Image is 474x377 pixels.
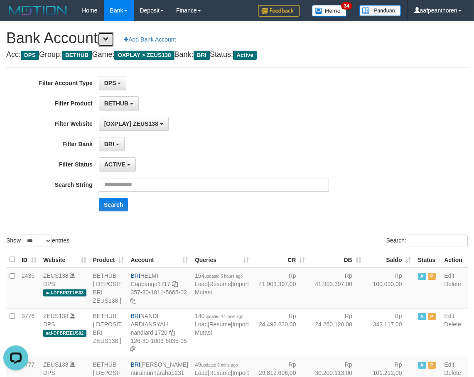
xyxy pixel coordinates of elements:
[114,51,174,60] span: OXPLAY > ZEUS138
[409,235,468,247] input: Search:
[415,252,441,268] th: Status
[99,157,136,171] button: ACTIVE
[258,5,300,17] img: Feedback.jpg
[90,308,128,357] td: BETHUB [ DEPOSIT BRI ZEUS138 ]
[18,268,40,308] td: 2435
[99,137,125,151] button: BRI
[309,268,365,308] td: Rp 41.903.397,00
[99,76,127,90] button: DPS
[309,252,365,268] th: DB: activate to sort column ascending
[312,5,347,17] img: Button%20Memo.svg
[386,235,468,247] label: Search:
[444,370,461,376] a: Delete
[195,272,249,296] span: | |
[209,370,231,376] a: Resume
[195,313,243,319] span: 140
[104,120,158,127] span: [OXPLAY] ZEUS138
[6,51,468,59] h4: Acc: Group: Game: Bank: Status:
[90,252,128,268] th: Product: activate to sort column ascending
[43,330,86,337] span: aaf-DPBRIZEUS02
[444,321,461,328] a: Delete
[169,329,175,336] a: Copy nandiardi1720 to clipboard
[233,51,257,60] span: Active
[309,308,365,357] td: Rp 24.260.120,00
[195,361,238,368] span: 49
[195,321,249,336] a: Import Mutasi
[195,272,243,279] span: 154
[201,363,238,367] span: updated 8 mins ago
[444,281,461,287] a: Delete
[6,4,69,17] img: MOTION_logo.png
[104,161,125,168] span: ACTIVE
[195,313,249,336] span: | |
[194,51,210,60] span: BRI
[365,252,415,268] th: Saldo: activate to sort column ascending
[21,51,39,60] span: DPS
[195,281,249,296] a: Import Mutasi
[40,268,90,308] td: DPS
[18,308,40,357] td: 3776
[365,268,415,308] td: Rp 100.000,00
[43,361,69,368] a: ZEUS138
[99,96,139,110] button: BETHUB
[444,313,454,319] a: Edit
[209,281,231,287] a: Resume
[444,272,454,279] a: Edit
[40,308,90,357] td: DPS
[104,100,128,107] span: BETHUB
[43,313,69,319] a: ZEUS138
[118,32,181,47] a: Add Bank Account
[172,281,178,287] a: Copy Capbango1717 to clipboard
[130,297,136,304] a: Copy 357801011566502 to clipboard
[18,252,40,268] th: ID: activate to sort column ascending
[104,80,116,86] span: DPS
[428,273,436,280] span: Paused
[204,314,243,319] span: updated 47 mins ago
[127,308,191,357] td: NANDI ARDIANSYAH 126-30-1003-6035-05
[365,308,415,357] td: Rp 342.117,00
[341,2,352,10] span: 34
[130,272,140,279] span: BRI
[428,362,436,369] span: Paused
[359,5,401,16] img: panduan.png
[21,235,52,247] select: Showentries
[130,313,140,319] span: BRI
[62,51,92,60] span: BETHUB
[99,117,169,131] button: [OXPLAY] ZEUS138
[43,289,86,296] span: aaf-DPBRIZEUS03
[192,252,252,268] th: Queries: activate to sort column ascending
[252,252,308,268] th: CR: activate to sort column ascending
[130,370,184,376] a: nurainunharahap231
[130,329,167,336] a: nandiardi1720
[428,313,436,320] span: Paused
[418,273,426,280] span: Active
[3,3,28,28] button: Open LiveChat chat widget
[99,198,128,211] button: Search
[130,346,136,353] a: Copy 126301003603505 to clipboard
[127,268,191,308] td: HELMI 357-80-1011-5665-02
[252,308,308,357] td: Rp 24.492.230,00
[127,252,191,268] th: Account: activate to sort column ascending
[43,272,69,279] a: ZEUS138
[195,321,208,328] a: Load
[209,321,231,328] a: Resume
[130,281,170,287] a: Capbango1717
[104,141,114,147] span: BRI
[195,370,208,376] a: Load
[418,362,426,369] span: Active
[6,30,468,47] h1: Bank Account
[130,361,140,368] span: BRI
[418,313,426,320] span: Active
[6,235,69,247] label: Show entries
[252,268,308,308] td: Rp 41.903.397,00
[444,361,454,368] a: Edit
[90,268,128,308] td: BETHUB [ DEPOSIT BRI ZEUS138 ]
[40,252,90,268] th: Website: activate to sort column ascending
[204,274,243,279] span: updated 5 hours ago
[195,281,208,287] a: Load
[441,252,468,268] th: Action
